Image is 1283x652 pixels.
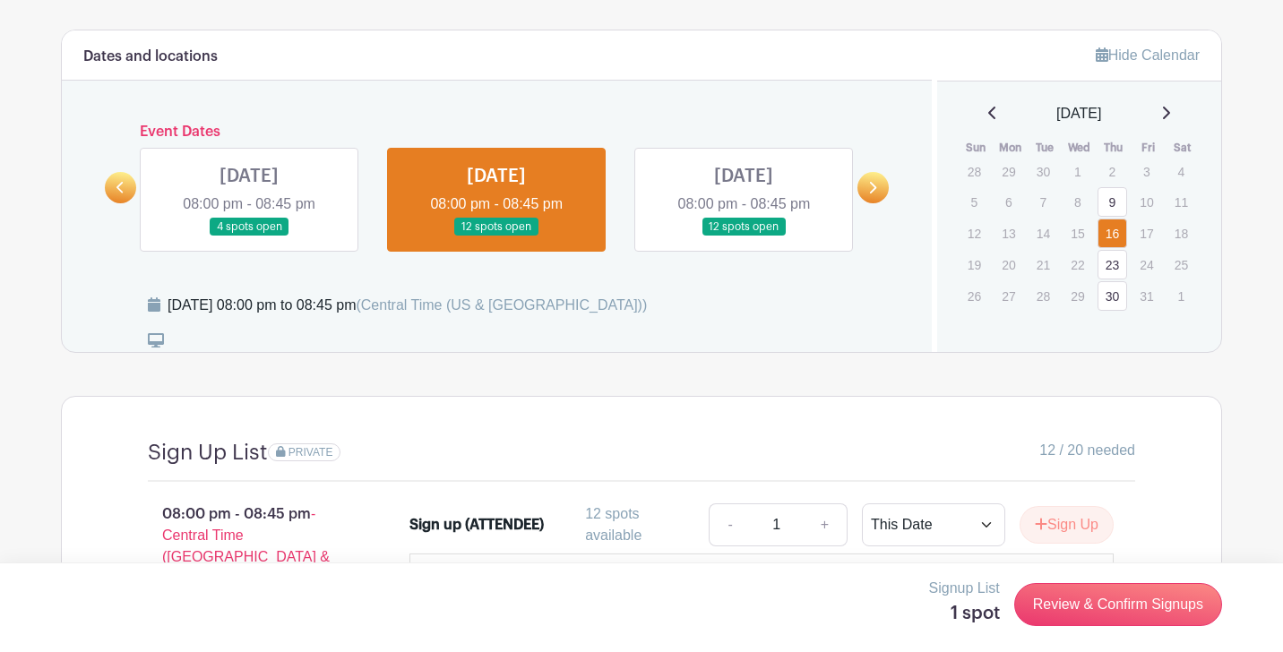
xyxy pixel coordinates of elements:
p: 13 [994,219,1023,247]
a: Review & Confirm Signups [1014,583,1222,626]
p: 7 [1029,188,1058,216]
th: Tue [1028,139,1063,157]
h4: Sign Up List [148,440,268,466]
p: 17 [1132,219,1161,247]
p: 31 [1132,282,1161,310]
th: Sat [1166,139,1201,157]
p: 28 [960,158,989,185]
p: 30 [1029,158,1058,185]
a: 30 [1098,281,1127,311]
p: 28 [1029,282,1058,310]
button: Sign Up [1020,506,1114,544]
h6: Dates and locations [83,48,218,65]
p: 19 [960,251,989,279]
p: 26 [960,282,989,310]
p: 10 [1132,188,1161,216]
p: 29 [1063,282,1092,310]
p: Signup List [929,578,1000,599]
p: 8 [1063,188,1092,216]
p: 1 [1167,282,1196,310]
p: 4 [1167,158,1196,185]
p: 27 [994,282,1023,310]
th: Fri [1131,139,1166,157]
th: Wed [1062,139,1097,157]
a: - [709,503,750,546]
p: [PERSON_NAME] [444,562,563,583]
p: 1 [1063,158,1092,185]
div: Sign up (ATTENDEE) [409,514,544,536]
p: 18 [1167,219,1196,247]
p: 6 [994,188,1023,216]
a: 16 [1098,219,1127,248]
th: Mon [993,139,1028,157]
p: 22 [1063,251,1092,279]
p: 21 [1029,251,1058,279]
a: 9 [1098,187,1127,217]
span: (Central Time (US & [GEOGRAPHIC_DATA])) [356,297,647,313]
p: 24 [1132,251,1161,279]
h5: 1 spot [929,603,1000,624]
p: 5 [960,188,989,216]
div: 12 spots available [585,503,694,546]
span: PRIVATE [288,446,333,459]
span: 12 / 20 needed [1039,440,1135,461]
th: Thu [1097,139,1132,157]
h6: Event Dates [136,124,857,141]
p: 08:00 pm - 08:45 pm [119,496,381,596]
p: 12 [960,219,989,247]
th: Sun [959,139,994,157]
p: 15 [1063,219,1092,247]
a: Hide Calendar [1096,47,1200,63]
p: 14 [1029,219,1058,247]
a: + [803,503,848,546]
p: 3 [1132,158,1161,185]
p: 2 [1098,158,1127,185]
p: 11 [1167,188,1196,216]
div: x 1 [1065,562,1084,583]
div: [DATE] 08:00 pm to 08:45 pm [168,295,647,316]
p: 29 [994,158,1023,185]
p: 20 [994,251,1023,279]
span: [DATE] [1056,103,1101,124]
a: 23 [1098,250,1127,279]
p: 25 [1167,251,1196,279]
